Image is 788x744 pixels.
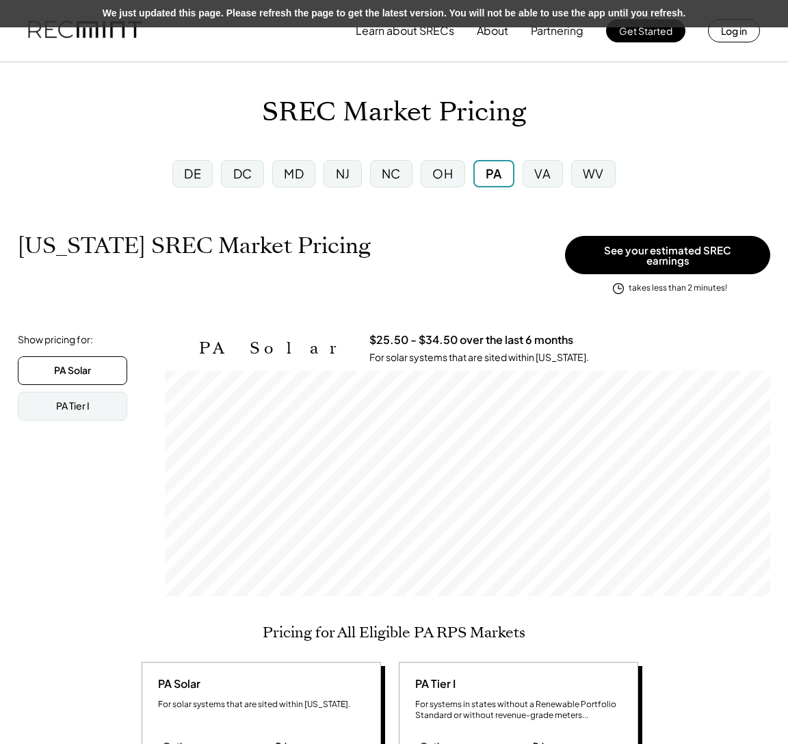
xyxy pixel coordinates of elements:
[583,165,604,182] div: WV
[410,676,456,691] div: PA Tier I
[184,165,201,182] div: DE
[486,165,502,182] div: PA
[629,282,727,294] div: takes less than 2 minutes!
[263,624,525,641] h2: Pricing for All Eligible PA RPS Markets
[262,96,526,129] h1: SREC Market Pricing
[534,165,551,182] div: VA
[531,17,583,44] button: Partnering
[56,399,90,413] div: PA Tier I
[158,699,370,710] div: For solar systems that are sited within [US_STATE].
[54,364,91,377] div: PA Solar
[382,165,401,182] div: NC
[565,236,770,274] button: See your estimated SREC earnings
[606,19,685,42] button: Get Started
[18,232,371,259] h1: [US_STATE] SREC Market Pricing
[233,165,252,182] div: DC
[284,165,304,182] div: MD
[153,676,200,691] div: PA Solar
[432,165,453,182] div: OH
[369,333,573,347] h3: $25.50 - $34.50 over the last 6 months
[708,19,760,42] button: Log in
[369,351,589,364] div: For solar systems that are sited within [US_STATE].
[199,338,349,358] h2: PA Solar
[336,165,350,182] div: NJ
[18,333,93,347] div: Show pricing for:
[28,8,142,54] img: recmint-logotype%403x.png
[415,699,627,722] div: For systems in states without a Renewable Portfolio Standard or without revenue-grade meters...
[477,17,508,44] button: About
[356,17,454,44] button: Learn about SRECs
